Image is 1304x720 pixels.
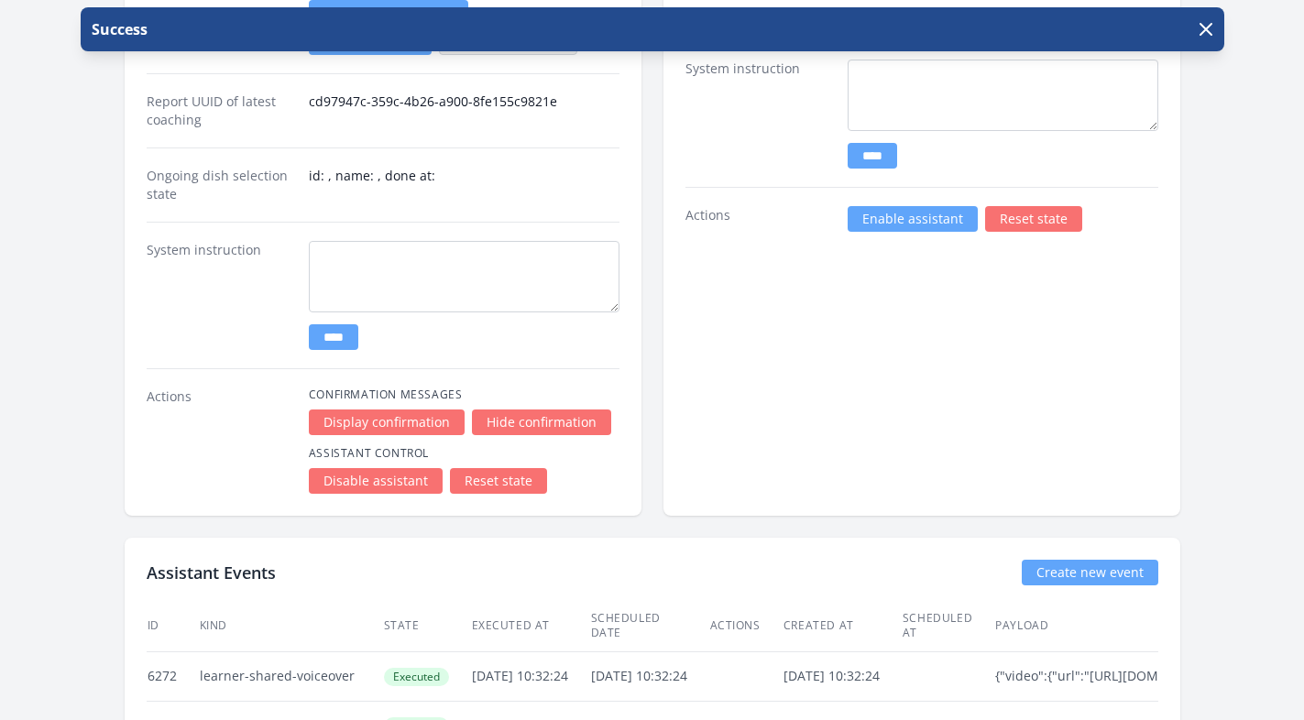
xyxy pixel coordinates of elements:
[685,206,833,232] dt: Actions
[309,167,619,203] dd: id: , name: , done at:
[985,206,1082,232] a: Reset state
[902,600,994,652] th: Scheduled at
[848,206,978,232] a: Enable assistant
[309,387,619,402] h4: Confirmation Messages
[147,600,199,652] th: ID
[685,60,833,169] dt: System instruction
[147,651,199,701] td: 6272
[147,93,294,129] dt: Report UUID of latest coaching
[309,446,619,461] h4: Assistant Control
[450,468,547,494] a: Reset state
[147,387,294,494] dt: Actions
[309,409,465,435] a: Display confirmation
[383,600,471,652] th: State
[471,600,590,652] th: Executed at
[199,651,383,701] td: learner-shared-voiceover
[783,600,902,652] th: Created at
[709,600,783,652] th: Actions
[147,241,294,350] dt: System instruction
[384,668,449,686] span: Executed
[1022,560,1158,585] a: Create new event
[147,560,276,585] h2: Assistant Events
[309,468,443,494] a: Disable assistant
[783,651,902,701] td: [DATE] 10:32:24
[88,18,148,40] p: Success
[147,167,294,203] dt: Ongoing dish selection state
[590,651,709,701] td: [DATE] 10:32:24
[471,651,590,701] td: [DATE] 10:32:24
[309,93,619,129] dd: cd97947c-359c-4b26-a900-8fe155c9821e
[685,4,833,22] dt: Move state to next
[147,4,294,55] dt: Move state to next
[590,600,709,652] th: Scheduled date
[199,600,383,652] th: Kind
[472,409,611,435] a: Hide confirmation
